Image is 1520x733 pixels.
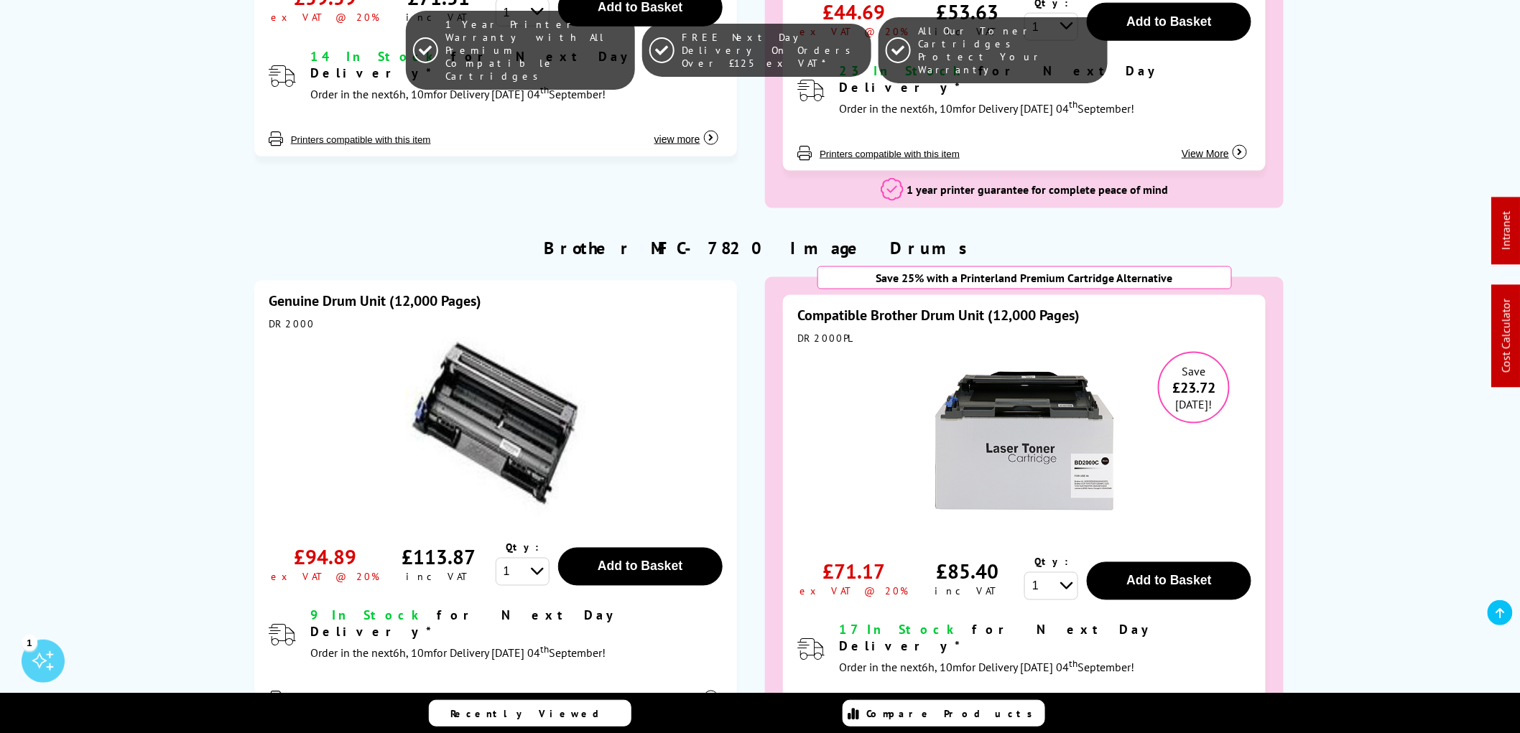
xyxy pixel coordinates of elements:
div: modal_delivery [839,622,1251,678]
span: 9 In Stock [310,607,425,624]
span: FREE Next Day Delivery On Orders Over £125 ex VAT* [682,31,863,70]
div: inc VAT [406,571,471,584]
span: for Next Day Delivery* [839,622,1155,655]
a: Intranet [1499,212,1514,251]
a: Recently Viewed [429,700,631,727]
span: Order in the next for Delivery [DATE] 04 September! [310,646,606,660]
span: view more [654,134,700,145]
span: Recently Viewed [450,707,613,720]
button: Add to Basket [558,548,723,586]
button: Printers compatible with this item [287,134,435,146]
a: Cost Calculator [1499,299,1514,373]
span: Order in the next for Delivery [DATE] 04 September! [839,660,1134,675]
div: DR2000 [269,317,723,330]
sup: th [1069,98,1078,111]
div: DR2000PL [797,332,1251,345]
span: 6h, 10m [393,87,433,101]
span: 1 year printer guarantee for complete peace of mind [907,182,1169,197]
span: for Next Day Delivery* [310,607,620,640]
div: £71.17 [823,559,886,585]
sup: th [540,643,549,656]
a: Compatible Brother Drum Unit (12,000 Pages) [797,306,1080,325]
sup: th [1069,658,1078,671]
div: £85.40 [937,559,999,585]
span: All Our Toner Cartridges Protect Your Warranty [918,24,1100,76]
span: [DATE]! [1176,397,1213,411]
h2: Brother MFC-7820 Image Drums [544,237,976,259]
span: Add to Basket [598,559,682,574]
div: ex VAT @ 20% [271,571,379,584]
button: view more [650,678,723,706]
span: Add to Basket [1127,574,1212,588]
span: Order in the next for Delivery [DATE] 04 September! [839,101,1134,116]
img: Compatible Brother Drum Unit (12,000 Pages) [935,352,1114,531]
span: £23.72 [1159,378,1228,397]
span: 17 In Stock [839,622,960,638]
span: 6h, 10m [922,660,962,675]
div: ex VAT @ 20% [800,585,909,598]
span: 6h, 10m [393,646,433,660]
div: £113.87 [402,544,476,571]
button: View More [1177,133,1251,160]
div: modal_delivery [310,607,723,664]
img: Drum Unit (12,000 Pages) [406,337,585,517]
div: inc VAT [935,585,1001,598]
div: Save 25% with a Printerland Premium Cartridge Alternative [817,266,1232,289]
span: 1 Year Printer Warranty with All Premium Compatible Cartridges [445,18,627,83]
span: Qty: [1034,556,1068,569]
span: Qty: [506,541,539,554]
span: View More [1182,148,1229,159]
img: 1 year printer guarantee [881,178,904,201]
span: 6h, 10m [922,101,962,116]
span: Save [1182,364,1206,378]
a: Genuine Drum Unit (12,000 Pages) [269,291,481,310]
button: Printers compatible with this item [815,148,964,160]
button: view more [650,118,723,146]
button: Add to Basket [1087,562,1251,600]
span: Compare Products [866,707,1040,720]
div: £94.89 [294,544,356,571]
span: Order in the next for Delivery [DATE] 04 September! [310,87,606,101]
div: 1 [22,635,37,650]
a: Compare Products [843,700,1045,727]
